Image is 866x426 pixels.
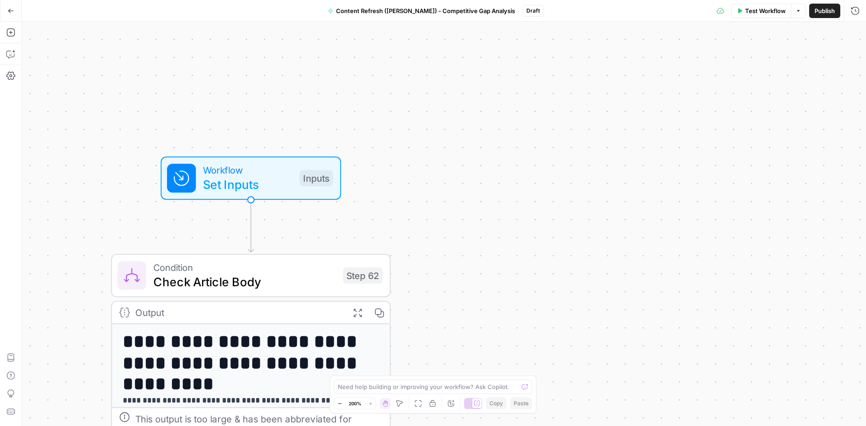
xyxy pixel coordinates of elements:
[299,170,333,186] div: Inputs
[203,163,292,177] span: Workflow
[153,273,336,291] span: Check Article Body
[809,4,840,18] button: Publish
[248,200,253,252] g: Edge from start to step_62
[745,6,786,15] span: Test Workflow
[111,156,391,200] div: WorkflowSet InputsInputs
[343,267,382,284] div: Step 62
[510,398,532,409] button: Paste
[336,6,515,15] span: Content Refresh ([PERSON_NAME]) - Competitive Gap Analysis
[486,398,507,409] button: Copy
[526,7,540,15] span: Draft
[135,305,341,320] div: Output
[349,400,361,407] span: 200%
[815,6,835,15] span: Publish
[731,4,791,18] button: Test Workflow
[514,399,529,408] span: Paste
[489,399,503,408] span: Copy
[203,175,292,193] span: Set Inputs
[153,260,336,275] span: Condition
[322,4,521,18] button: Content Refresh ([PERSON_NAME]) - Competitive Gap Analysis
